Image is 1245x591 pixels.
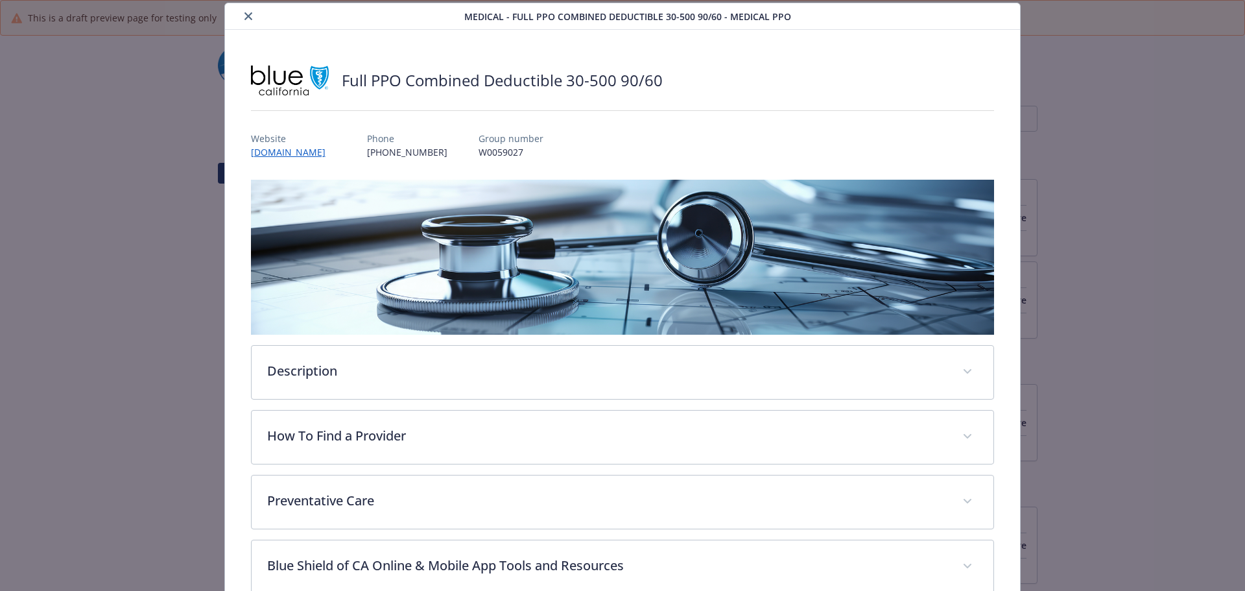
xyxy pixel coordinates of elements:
h2: Full PPO Combined Deductible 30-500 90/60 [342,69,663,91]
span: Medical - Full PPO Combined Deductible 30-500 90/60 - Medical PPO [464,10,791,23]
div: How To Find a Provider [252,411,994,464]
div: Description [252,346,994,399]
button: close [241,8,256,24]
img: Blue Shield of California [251,61,329,100]
p: Website [251,132,336,145]
p: Description [267,361,947,381]
p: How To Find a Provider [267,426,947,446]
p: Blue Shield of CA Online & Mobile App Tools and Resources [267,556,947,575]
p: Group number [479,132,543,145]
p: Phone [367,132,447,145]
p: W0059027 [479,145,543,159]
a: [DOMAIN_NAME] [251,146,336,158]
p: Preventative Care [267,491,947,511]
div: Preventative Care [252,476,994,529]
img: banner [251,180,995,335]
p: [PHONE_NUMBER] [367,145,447,159]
